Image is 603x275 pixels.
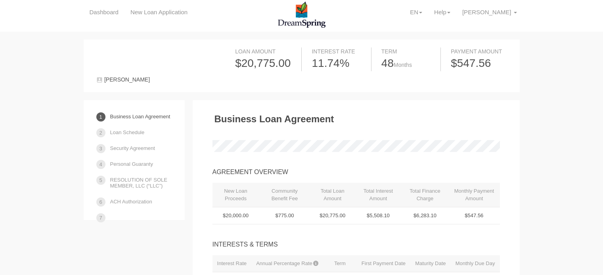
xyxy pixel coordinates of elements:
[235,55,298,71] div: $20,775.00
[214,114,334,124] h3: Business Loan Agreement
[402,207,448,224] td: $6,283.10
[110,125,145,139] a: Loan Schedule
[451,255,500,272] th: Monthly Due Day
[355,207,402,224] td: $5,508.10
[212,240,500,249] div: INTERESTS & TERMS
[104,76,150,83] span: [PERSON_NAME]
[402,183,448,207] th: Total Finance Charge
[259,183,310,207] th: Community Benefit Fee
[381,47,437,55] div: Term
[448,207,500,224] td: $547.56
[235,47,298,55] div: Loan Amount
[381,55,437,71] div: 48
[312,47,368,55] div: Interest Rate
[110,110,170,123] a: Business Loan Agreement
[212,255,252,272] th: Interest Rate
[212,168,500,177] div: AGREEMENT OVERVIEW
[448,183,500,207] th: Monthly Payment Amount
[212,183,259,207] th: New Loan Proceeds
[451,55,507,71] div: $547.56
[312,55,368,71] div: 11.74%
[110,141,155,155] a: Security Agreement
[310,183,355,207] th: Total Loan Amount
[355,183,402,207] th: Total Interest Amount
[451,47,507,55] div: Payment Amount
[357,255,410,272] th: First Payment Date
[212,207,259,224] td: $20,000.00
[110,173,172,193] a: RESOLUTION OF SOLE MEMBER, LLC (“LLC”)
[251,255,323,272] th: Annual Percentage Rate
[323,255,357,272] th: Term
[410,255,450,272] th: Maturity Date
[462,9,511,15] span: [PERSON_NAME]
[96,77,103,83] img: user-1c9fd2761cee6e1c551a576fc8a3eb88bdec9f05d7f3aff15e6bd6b6821838cb.svg
[110,157,153,171] a: Personal Guaranty
[310,207,355,224] td: $20,775.00
[110,195,152,209] a: ACH Authorization
[259,207,310,224] td: $775.00
[394,62,412,68] span: Months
